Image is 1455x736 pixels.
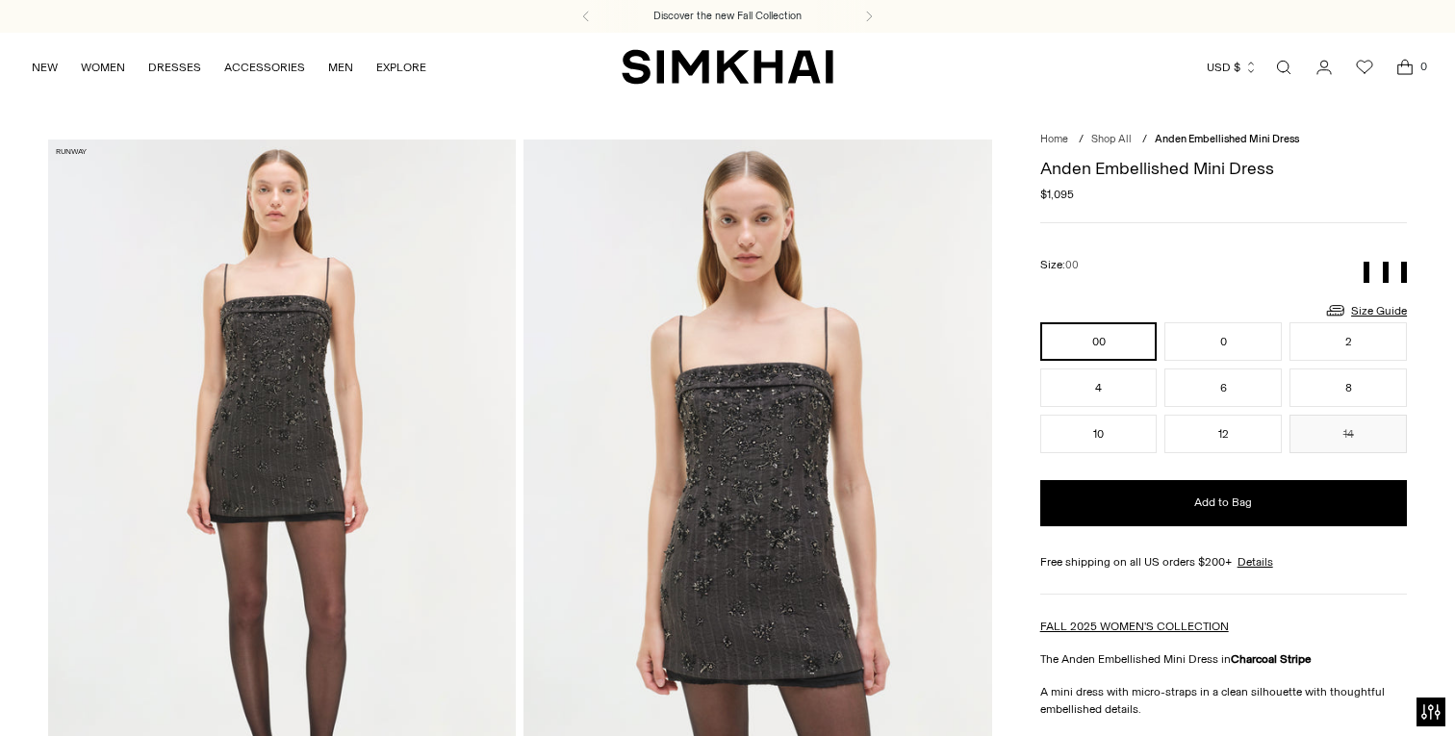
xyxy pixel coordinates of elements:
[1305,48,1343,87] a: Go to the account page
[1386,48,1424,87] a: Open cart modal
[1040,133,1068,145] a: Home
[1040,256,1079,274] label: Size:
[1164,322,1282,361] button: 0
[1194,495,1252,511] span: Add to Bag
[1040,683,1407,718] p: A mini dress with micro-straps in a clean silhouette with thoughtful embellished details.
[1164,368,1282,407] button: 6
[1040,620,1229,633] a: FALL 2025 WOMEN'S COLLECTION
[1040,650,1407,668] p: The Anden Embellished Mini Dress in
[653,9,802,24] a: Discover the new Fall Collection
[1264,48,1303,87] a: Open search modal
[1040,186,1074,203] span: $1,095
[32,46,58,89] a: NEW
[1155,133,1299,145] span: Anden Embellished Mini Dress
[1289,415,1407,453] button: 14
[1040,553,1407,571] div: Free shipping on all US orders $200+
[1289,322,1407,361] button: 2
[1040,132,1407,148] nav: breadcrumbs
[1324,298,1407,322] a: Size Guide
[328,46,353,89] a: MEN
[376,46,426,89] a: EXPLORE
[1040,322,1158,361] button: 00
[1040,415,1158,453] button: 10
[1040,368,1158,407] button: 4
[1238,553,1273,571] a: Details
[1289,368,1407,407] button: 8
[1231,652,1312,666] strong: Charcoal Stripe
[1079,132,1084,148] div: /
[1164,415,1282,453] button: 12
[1415,58,1432,75] span: 0
[1345,48,1384,87] a: Wishlist
[1091,133,1132,145] a: Shop All
[1142,132,1147,148] div: /
[148,46,201,89] a: DRESSES
[1065,259,1079,271] span: 00
[1040,480,1407,526] button: Add to Bag
[1040,160,1407,177] h1: Anden Embellished Mini Dress
[1207,46,1258,89] button: USD $
[622,48,833,86] a: SIMKHAI
[81,46,125,89] a: WOMEN
[224,46,305,89] a: ACCESSORIES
